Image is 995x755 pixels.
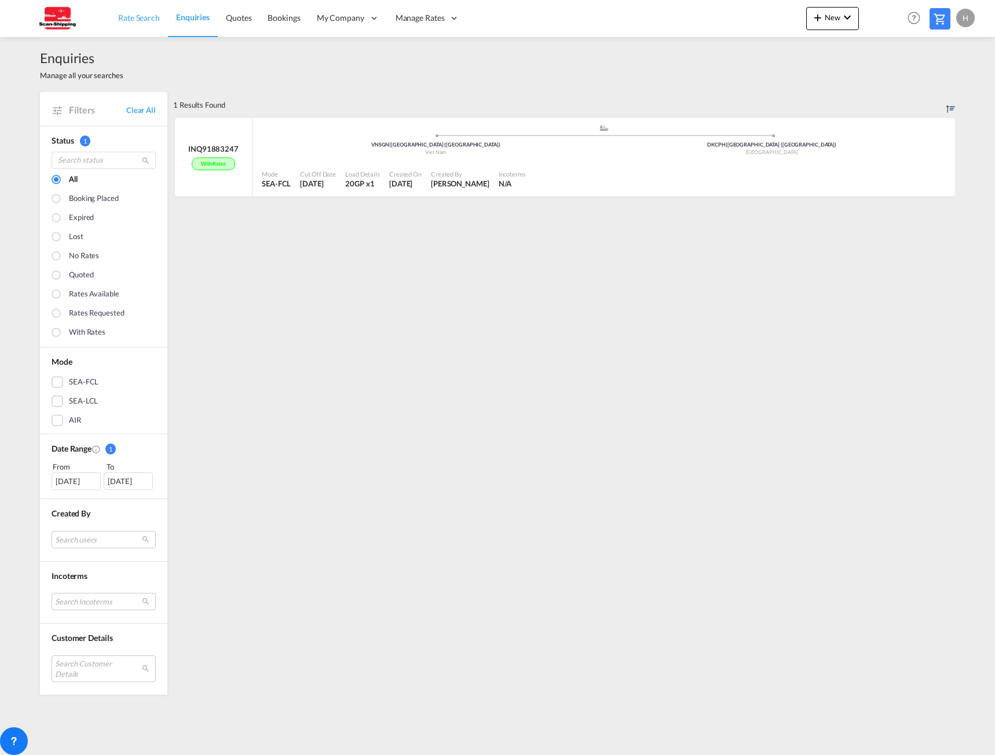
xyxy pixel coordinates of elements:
[52,444,92,453] span: Date Range
[52,135,74,145] span: Status
[69,376,98,388] div: SEA-FCL
[92,445,101,454] md-icon: Created On
[52,395,156,407] md-checkbox: SEA-LCL
[746,149,798,155] span: [GEOGRAPHIC_DATA]
[69,415,81,426] div: AIR
[904,8,924,28] span: Help
[52,461,103,472] div: From
[52,633,112,643] span: Customer Details
[811,13,854,22] span: New
[946,92,955,118] div: Sort by: Created on
[262,178,291,189] div: SEA-FCL
[105,444,116,455] span: 1
[126,105,156,115] a: Clear All
[17,5,96,31] img: 123b615026f311ee80dabbd30bc9e10f.jpg
[396,12,445,24] span: Manage Rates
[268,13,300,23] span: Bookings
[345,178,380,189] div: 20GP x 1
[69,193,119,206] div: Booking placed
[118,13,160,23] span: Rate Search
[956,9,975,27] div: H
[389,141,391,148] span: |
[173,118,955,203] div: INQ91883247With rates assets/icons/custom/ship-fill.svgassets/icons/custom/roll-o-plane.svgOrigin...
[300,170,336,178] div: Cut Off Date
[69,250,99,263] div: No rates
[431,170,489,178] div: Created By
[52,376,156,388] md-checkbox: SEA-FCL
[52,508,90,518] span: Created By
[69,395,98,407] div: SEA-LCL
[80,135,90,146] span: 1
[40,49,123,67] span: Enquiries
[52,152,156,169] input: Search status
[69,327,105,339] div: With rates
[40,70,123,80] span: Manage all your searches
[499,178,512,189] div: N/A
[188,144,239,154] div: INQ91883247
[904,8,930,29] div: Help
[499,170,526,178] div: Incoterms
[52,472,101,490] div: [DATE]
[173,92,225,118] div: 1 Results Found
[69,307,125,320] div: Rates Requested
[425,149,446,155] span: Viet Nam
[104,472,153,490] div: [DATE]
[141,156,150,165] md-icon: icon-magnify
[806,7,859,30] button: icon-plus 400-fgNewicon-chevron-down
[69,174,78,186] div: All
[345,170,380,178] div: Load Details
[69,212,94,225] div: Expired
[69,231,83,244] div: Lost
[69,288,119,301] div: Rates available
[707,141,836,148] span: DKCPH [GEOGRAPHIC_DATA] ([GEOGRAPHIC_DATA])
[105,461,156,472] div: To
[389,170,422,178] div: Created On
[192,157,235,171] div: With rates
[69,104,126,116] span: Filters
[811,10,825,24] md-icon: icon-plus 400-fg
[840,10,854,24] md-icon: icon-chevron-down
[176,12,210,22] span: Enquiries
[262,170,291,178] div: Mode
[431,179,489,188] span: [PERSON_NAME]
[726,141,727,148] span: |
[597,125,611,131] md-icon: assets/icons/custom/ship-fill.svg
[300,179,323,188] span: [DATE]
[300,178,336,189] div: 6 Aug 2025
[52,415,156,426] md-checkbox: AIR
[389,179,412,188] span: [DATE]
[389,178,422,189] div: 6 Aug 2025
[431,178,489,189] div: Iben Rasmussen
[69,269,93,282] div: Quoted
[52,357,72,366] span: Mode
[52,571,87,581] span: Incoterms
[317,12,364,24] span: My Company
[226,13,251,23] span: Quotes
[52,461,156,490] span: From To [DATE][DATE]
[371,141,500,148] span: VNSGN [GEOGRAPHIC_DATA] ([GEOGRAPHIC_DATA])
